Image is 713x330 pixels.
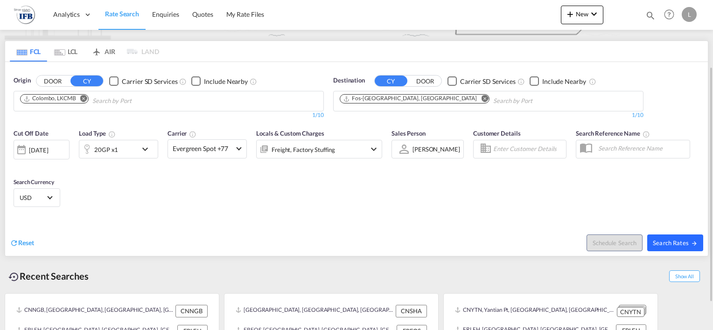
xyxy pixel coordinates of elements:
button: Remove [475,95,489,104]
button: Remove [74,95,88,104]
div: Press delete to remove this chip. [23,95,78,103]
span: Reset [18,239,34,247]
md-icon: icon-backup-restore [8,271,20,282]
button: CY [70,76,103,86]
span: Rate Search [105,10,139,18]
div: CNNGB, Ningbo, China, Greater China & Far East Asia, Asia Pacific [16,305,173,317]
md-datepicker: Select [14,158,21,171]
div: CNSHA, Shanghai, China, Greater China & Far East Asia, Asia Pacific [236,305,393,317]
span: Enquiries [152,10,179,18]
div: 1/10 [14,111,324,119]
md-icon: Unchecked: Ignores neighbouring ports when fetching rates.Checked : Includes neighbouring ports w... [250,78,257,85]
button: DOOR [409,76,441,87]
span: Load Type [79,130,116,137]
div: 20GP x1 [94,143,118,156]
md-icon: icon-plus 400-fg [565,8,576,20]
md-icon: icon-refresh [10,239,18,247]
div: Help [661,7,682,23]
md-select: Sales Person: Laurent Cortijo [412,142,461,156]
input: Chips input. [92,94,181,109]
div: L [682,7,697,22]
span: Locals & Custom Charges [256,130,324,137]
md-icon: icon-arrow-right [691,240,698,247]
span: Show All [669,270,700,282]
md-chips-wrap: Chips container. Use arrow keys to select chips. [19,91,185,109]
span: USD [20,193,46,202]
div: [DATE] [29,146,48,154]
md-icon: icon-chevron-down [588,8,600,20]
div: icon-magnify [645,10,656,24]
span: My Rate Files [226,10,265,18]
div: CNYTN, Yantian Pt, China, Greater China & Far East Asia, Asia Pacific [455,305,615,316]
div: 20GP x1icon-chevron-down [79,140,158,158]
button: icon-plus 400-fgNewicon-chevron-down [561,6,603,24]
md-tab-item: AIR [84,41,122,62]
button: Note: By default Schedule search will only considerorigin ports, destination ports and cut off da... [587,234,643,251]
div: 1/10 [333,111,643,119]
md-icon: Unchecked: Search for CY (Container Yard) services for all selected carriers.Checked : Search for... [517,78,525,85]
img: de31bbe0256b11eebba44b54815f083d.png [14,4,35,25]
md-icon: icon-magnify [645,10,656,21]
div: Colombo, LKCMB [23,95,76,103]
span: Origin [14,76,30,85]
md-tab-item: LCL [47,41,84,62]
md-pagination-wrapper: Use the left and right arrow keys to navigate between tabs [10,41,159,62]
button: CY [375,76,407,86]
span: Customer Details [473,130,520,137]
span: Evergreen Spot +77 [173,144,233,153]
md-icon: icon-airplane [91,46,102,53]
md-icon: icon-information-outline [108,131,116,138]
div: OriginDOOR CY Checkbox No InkUnchecked: Search for CY (Container Yard) services for all selected ... [5,62,708,255]
md-tab-item: FCL [10,41,47,62]
span: Destination [333,76,365,85]
div: [PERSON_NAME] [412,145,460,153]
div: Include Nearby [542,77,586,86]
div: Include Nearby [204,77,248,86]
md-icon: icon-chevron-down [140,144,155,155]
span: New [565,10,600,18]
md-chips-wrap: Chips container. Use arrow keys to select chips. [338,91,586,109]
span: Search Rates [653,239,698,247]
span: Cut Off Date [14,130,49,137]
div: icon-refreshReset [10,238,34,248]
md-icon: Unchecked: Search for CY (Container Yard) services for all selected carriers.Checked : Search for... [179,78,187,85]
md-icon: Your search will be saved by the below given name [643,131,650,138]
md-select: Select Currency: $ USDUnited States Dollar [19,191,55,204]
span: Carrier [168,130,196,137]
div: CNSHA [396,305,427,317]
md-checkbox: Checkbox No Ink [191,76,248,86]
span: Quotes [192,10,213,18]
span: Search Reference Name [576,130,650,137]
input: Enter Customer Details [493,142,563,156]
md-icon: Unchecked: Ignores neighbouring ports when fetching rates.Checked : Includes neighbouring ports w... [589,78,596,85]
button: DOOR [36,76,69,87]
div: CNYTN [617,307,644,317]
input: Search Reference Name [594,141,690,155]
div: Freight Factory Stuffing [272,143,335,156]
span: Sales Person [391,130,426,137]
md-checkbox: Checkbox No Ink [447,76,516,86]
div: Recent Searches [5,266,92,287]
md-checkbox: Checkbox No Ink [530,76,586,86]
span: Search Currency [14,179,54,186]
md-icon: icon-chevron-down [368,144,379,155]
div: Carrier SD Services [460,77,516,86]
button: Search Ratesicon-arrow-right [647,234,703,251]
div: Carrier SD Services [122,77,177,86]
input: Chips input. [493,94,582,109]
div: Freight Factory Stuffingicon-chevron-down [256,140,382,158]
span: Help [661,7,677,22]
div: [DATE] [14,140,70,159]
div: Fos-sur-Mer, FRFOS [343,95,477,103]
div: CNNGB [175,305,208,317]
md-icon: The selected Trucker/Carrierwill be displayed in the rate results If the rates are from another f... [189,131,196,138]
div: Press delete to remove this chip. [343,95,479,103]
md-checkbox: Checkbox No Ink [109,76,177,86]
span: Analytics [53,10,80,19]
